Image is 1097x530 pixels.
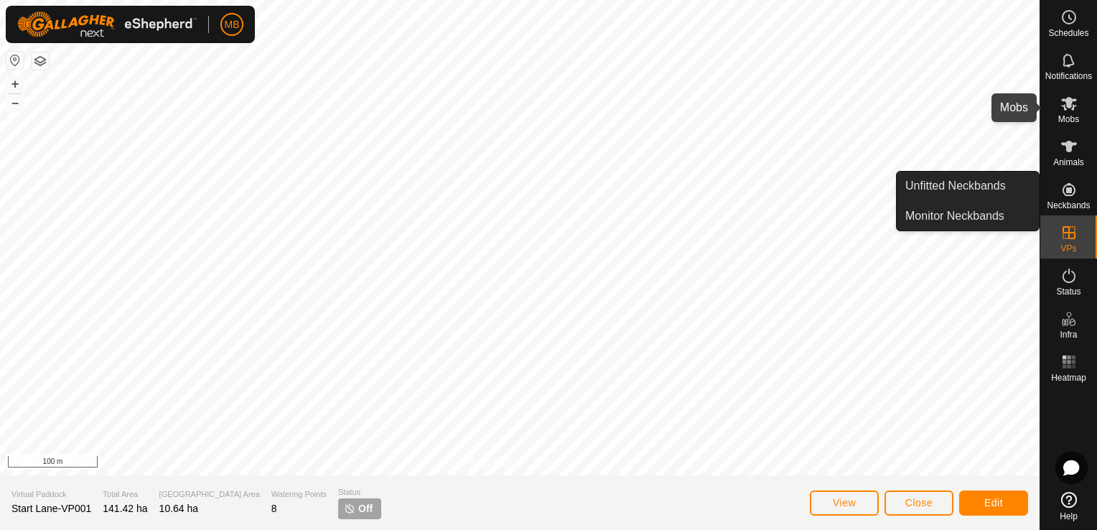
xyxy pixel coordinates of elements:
[1053,158,1084,167] span: Animals
[17,11,197,37] img: Gallagher Logo
[271,503,277,514] span: 8
[1060,330,1077,339] span: Infra
[905,497,933,508] span: Close
[1040,486,1097,526] a: Help
[897,172,1039,200] a: Unfitted Neckbands
[1056,287,1080,296] span: Status
[32,52,49,70] button: Map Layers
[1051,373,1086,382] span: Heatmap
[1060,244,1076,253] span: VPs
[159,503,199,514] span: 10.64 ha
[1047,201,1090,210] span: Neckbands
[1045,72,1092,80] span: Notifications
[344,503,355,514] img: turn-off
[6,94,24,111] button: –
[271,488,327,501] span: Watering Points
[338,486,381,498] span: Status
[11,488,91,501] span: Virtual Paddock
[897,202,1039,231] a: Monitor Neckbands
[810,491,879,516] button: View
[6,75,24,93] button: +
[6,52,24,69] button: Reset Map
[11,503,91,514] span: Start Lane-VP001
[1048,29,1088,37] span: Schedules
[159,488,260,501] span: [GEOGRAPHIC_DATA] Area
[905,208,1004,225] span: Monitor Neckbands
[1058,115,1079,124] span: Mobs
[358,501,373,516] span: Off
[225,17,240,32] span: MB
[959,491,1028,516] button: Edit
[833,497,856,508] span: View
[905,177,1006,195] span: Unfitted Neckbands
[463,457,517,470] a: Privacy Policy
[884,491,953,516] button: Close
[984,497,1003,508] span: Edit
[103,503,147,514] span: 141.42 ha
[1060,512,1078,521] span: Help
[534,457,576,470] a: Contact Us
[103,488,147,501] span: Total Area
